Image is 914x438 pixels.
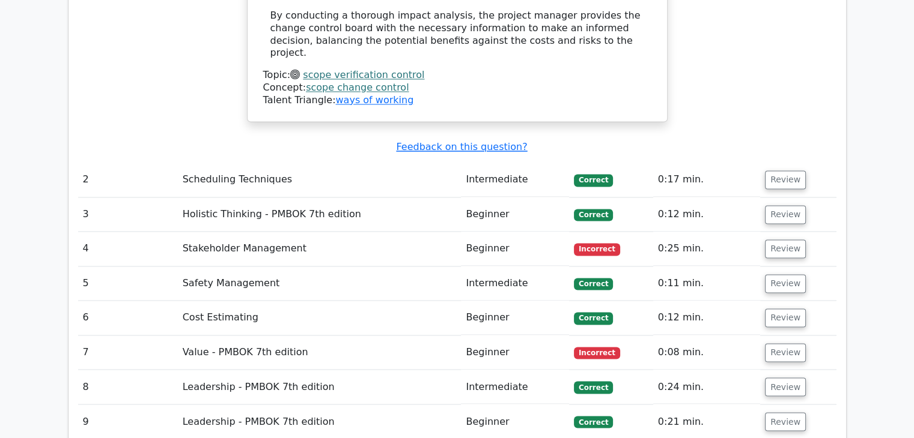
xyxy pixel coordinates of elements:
td: Beginner [461,301,569,335]
span: Correct [574,381,613,393]
td: Scheduling Techniques [178,163,462,197]
span: Correct [574,416,613,428]
button: Review [765,170,806,189]
td: Safety Management [178,266,462,301]
td: Leadership - PMBOK 7th edition [178,370,462,404]
span: Incorrect [574,347,620,359]
div: Talent Triangle: [263,69,651,106]
span: Incorrect [574,243,620,255]
a: ways of working [335,94,413,106]
td: 0:12 min. [653,301,760,335]
td: Cost Estimating [178,301,462,335]
td: 0:25 min. [653,232,760,266]
button: Review [765,412,806,431]
td: 5 [78,266,178,301]
a: Feedback on this question? [396,141,527,152]
span: Correct [574,312,613,324]
a: scope change control [306,82,409,93]
button: Review [765,343,806,362]
td: Intermediate [461,370,569,404]
td: Intermediate [461,163,569,197]
span: Correct [574,209,613,221]
td: Beginner [461,335,569,370]
td: 8 [78,370,178,404]
span: Correct [574,278,613,290]
td: Value - PMBOK 7th edition [178,335,462,370]
div: Concept: [263,82,651,94]
span: Correct [574,174,613,186]
td: Holistic Thinking - PMBOK 7th edition [178,197,462,232]
td: 7 [78,335,178,370]
button: Review [765,274,806,293]
td: 4 [78,232,178,266]
td: 6 [78,301,178,335]
button: Review [765,205,806,224]
td: 0:17 min. [653,163,760,197]
td: Beginner [461,197,569,232]
button: Review [765,239,806,258]
div: Topic: [263,69,651,82]
td: 2 [78,163,178,197]
td: 3 [78,197,178,232]
td: Intermediate [461,266,569,301]
button: Review [765,377,806,396]
td: 0:08 min. [653,335,760,370]
td: 0:24 min. [653,370,760,404]
td: 0:11 min. [653,266,760,301]
button: Review [765,308,806,327]
a: scope verification control [303,69,424,80]
td: Stakeholder Management [178,232,462,266]
td: Beginner [461,232,569,266]
td: 0:12 min. [653,197,760,232]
